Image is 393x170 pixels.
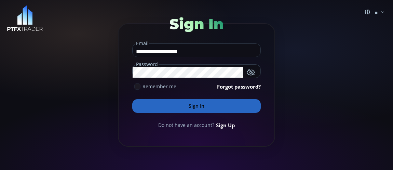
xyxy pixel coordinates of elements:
a: Sign Up [216,121,235,129]
img: LOGO [7,5,43,31]
button: Sign In [132,99,261,113]
a: Forgot password? [217,83,261,90]
span: Sign In [170,15,223,33]
span: Remember me [143,83,176,90]
div: Do not have an account? [132,121,261,129]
